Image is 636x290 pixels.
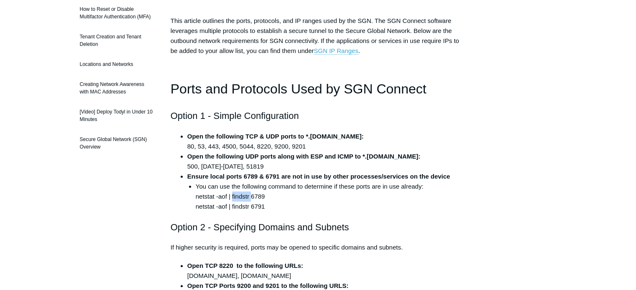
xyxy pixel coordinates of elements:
strong: Open the following UDP ports along with ESP and ICMP to *.[DOMAIN_NAME]: [187,153,421,160]
p: If higher security is required, ports may be opened to specific domains and subnets. [171,242,466,252]
strong: Open TCP Ports 9200 and 9201 to the following URLS: [187,282,349,289]
li: 500, [DATE]-[DATE], 51819 [187,151,466,171]
a: Secure Global Network (SGN) Overview [76,131,158,155]
a: SGN IP Ranges [314,47,358,55]
li: 80, 53, 443, 4500, 5044, 8220, 9200, 9201 [187,131,466,151]
a: How to Reset or Disable Multifactor Authentication (MFA) [76,1,158,25]
strong: Open the following TCP & UDP ports to *.[DOMAIN_NAME]: [187,133,364,140]
strong: Open TCP 8220 to the following URLs: [187,262,303,269]
strong: Ensure local ports 6789 & 6791 are not in use by other processes/services on the device [187,173,450,180]
span: This article outlines the ports, protocols, and IP ranges used by the SGN. The SGN Connect softwa... [171,17,459,55]
a: Locations and Networks [76,56,158,72]
li: You can use the following command to determine if these ports are in use already: netstat -aof | ... [196,182,466,212]
a: Tenant Creation and Tenant Deletion [76,29,158,52]
a: [Video] Deploy Todyl in Under 10 Minutes [76,104,158,127]
a: Creating Network Awareness with MAC Addresses [76,76,158,100]
h2: Option 2 - Specifying Domains and Subnets [171,220,466,235]
h1: Ports and Protocols Used by SGN Connect [171,78,466,100]
h2: Option 1 - Simple Configuration [171,108,466,123]
li: [DOMAIN_NAME], [DOMAIN_NAME] [187,261,466,281]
